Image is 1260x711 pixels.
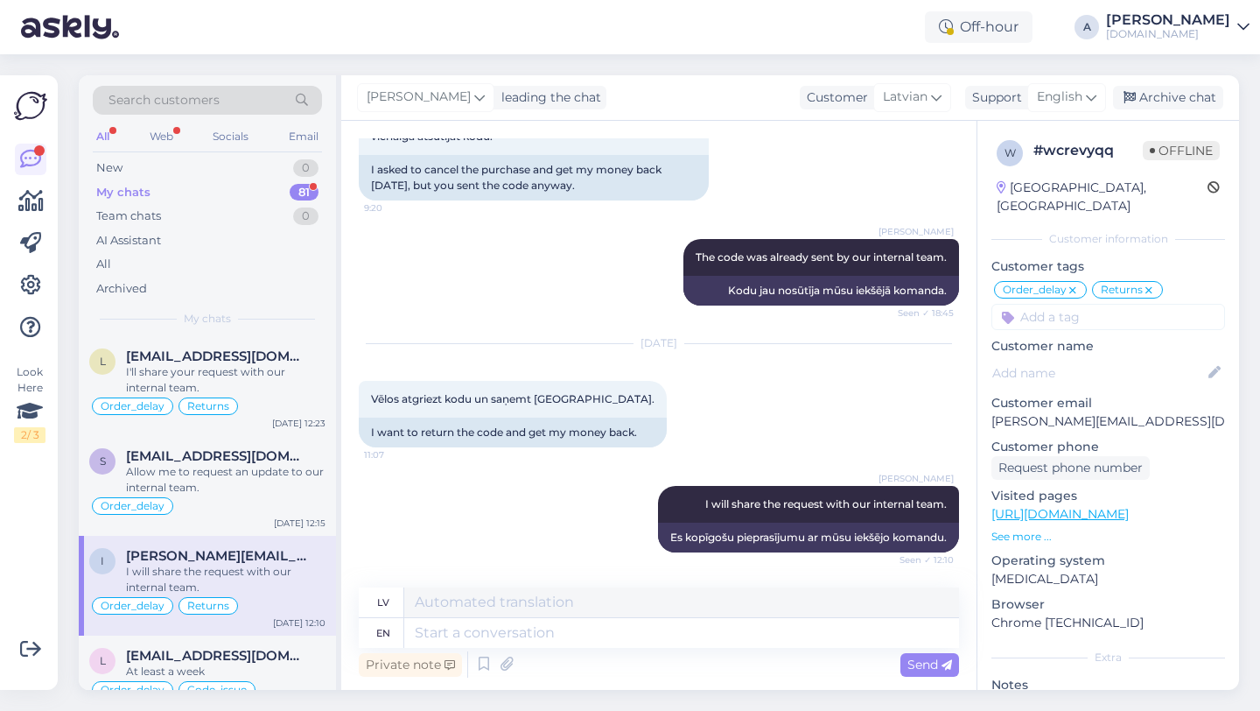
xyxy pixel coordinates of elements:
div: leading the chat [494,88,601,107]
span: Order_delay [1003,285,1067,295]
p: Notes [991,676,1225,694]
p: See more ... [991,529,1225,545]
div: All [96,256,111,273]
div: [DATE] 12:23 [272,417,325,430]
span: The code was already sent by our internal team. [696,250,947,264]
span: Seen ✓ 12:10 [888,553,954,567]
span: Returns [187,401,229,412]
div: Request phone number [991,456,1150,480]
span: lempszz@gmail.com [126,348,308,364]
span: inga-kun@inbox.lv [126,548,308,564]
p: [MEDICAL_DATA] [991,570,1225,588]
span: [PERSON_NAME] [878,472,954,485]
span: Send [907,657,952,672]
div: Support [965,88,1022,107]
span: l [100,654,106,667]
span: w [1004,146,1016,159]
span: Vēlos atgriezt kodu un saņemt [GEOGRAPHIC_DATA]. [371,392,654,405]
p: Visited pages [991,487,1225,505]
div: Kodu jau nosūtīja mūsu iekšējā komanda. [683,276,959,306]
div: Extra [991,650,1225,665]
a: [URL][DOMAIN_NAME] [991,506,1129,522]
div: [DATE] [359,335,959,351]
div: Archive chat [1113,86,1223,109]
div: 81 [290,184,318,201]
span: ludmilajurkane@inbox.lv [126,648,308,664]
div: I will share the request with our internal team. [126,564,325,595]
span: Order_delay [101,601,164,611]
span: s [100,454,106,468]
span: My chats [184,311,231,327]
div: Archived [96,280,147,298]
div: Team chats [96,208,161,225]
div: Es kopīgošu pieprasījumu ar mūsu iekšējo komandu. [658,523,959,553]
a: [PERSON_NAME][DOMAIN_NAME] [1106,13,1249,41]
p: Customer phone [991,438,1225,456]
span: Returns [187,601,229,611]
div: Socials [209,125,252,148]
span: 11:07 [364,448,430,461]
p: Browser [991,595,1225,614]
div: Allow me to request an update to our internal team. [126,464,325,496]
p: Customer email [991,394,1225,412]
span: Order_delay [101,401,164,412]
span: Order_delay [101,501,164,511]
div: [GEOGRAPHIC_DATA], [GEOGRAPHIC_DATA] [997,179,1207,215]
span: Order_delay [101,685,164,695]
span: Search customers [108,91,220,109]
div: AI Assistant [96,232,161,250]
p: [PERSON_NAME][EMAIL_ADDRESS][DOMAIN_NAME] [991,412,1225,431]
span: 9:20 [364,201,430,215]
div: Customer [800,88,868,107]
div: A [1074,15,1099,39]
div: At least a week [126,664,325,679]
span: Seen ✓ 18:45 [888,306,954,320]
span: Offline [1143,141,1220,160]
span: l [100,355,106,368]
input: Add a tag [991,304,1225,330]
div: All [93,125,113,148]
span: Latvian [883,88,927,107]
div: Private note [359,653,462,677]
div: en [376,618,390,648]
div: Look Here [14,364,45,443]
div: lv [377,588,389,617]
div: I want to return the code and get my money back. [359,418,667,447]
div: New [96,159,122,177]
div: I asked to cancel the purchase and get my money back [DATE], but you sent the code anyway. [359,155,709,201]
img: Askly Logo [14,89,47,123]
div: [DATE] 12:15 [274,517,325,530]
p: Customer tags [991,257,1225,276]
div: Web [146,125,177,148]
div: 0 [293,159,318,177]
span: i [101,554,104,567]
div: Customer information [991,231,1225,247]
p: Operating system [991,552,1225,570]
div: 0 [293,208,318,225]
div: My chats [96,184,150,201]
div: [DATE] 12:10 [273,616,325,630]
span: English [1037,88,1082,107]
span: Returns [1101,285,1143,295]
span: Code_issue [187,685,247,695]
div: Email [285,125,322,148]
span: I will share the request with our internal team. [705,497,947,510]
p: Customer name [991,337,1225,355]
span: [PERSON_NAME] [367,88,471,107]
div: # wcrevyqq [1033,140,1143,161]
div: 2 / 3 [14,427,45,443]
p: Chrome [TECHNICAL_ID] [991,614,1225,632]
div: [DOMAIN_NAME] [1106,27,1230,41]
input: Add name [992,363,1205,383]
span: [PERSON_NAME] [878,225,954,238]
div: [PERSON_NAME] [1106,13,1230,27]
div: Off-hour [925,11,1032,43]
span: stanislavcikainese49@gmail.com [126,448,308,464]
div: I'll share your request with our internal team. [126,364,325,396]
